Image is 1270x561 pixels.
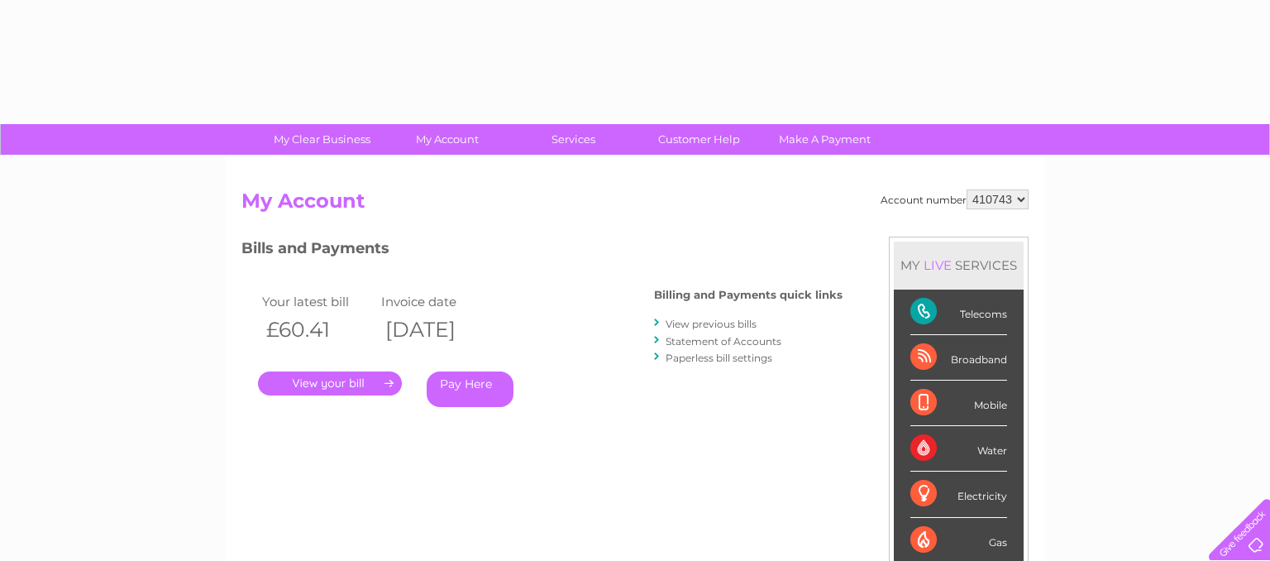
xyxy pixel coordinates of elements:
[631,124,767,155] a: Customer Help
[241,237,843,266] h3: Bills and Payments
[910,381,1007,426] div: Mobile
[377,313,496,347] th: [DATE]
[666,335,781,348] a: Statement of Accounts
[258,290,377,313] td: Your latest bill
[380,124,516,155] a: My Account
[894,242,1024,289] div: MY SERVICES
[241,189,1029,221] h2: My Account
[258,313,377,347] th: £60.41
[505,124,642,155] a: Services
[881,189,1029,209] div: Account number
[920,257,955,273] div: LIVE
[910,290,1007,335] div: Telecoms
[427,372,513,407] a: Pay Here
[757,124,893,155] a: Make A Payment
[666,318,757,330] a: View previous bills
[254,124,390,155] a: My Clear Business
[377,290,496,313] td: Invoice date
[910,426,1007,472] div: Water
[910,472,1007,517] div: Electricity
[258,372,402,396] a: .
[666,352,772,364] a: Paperless bill settings
[654,289,843,301] h4: Billing and Payments quick links
[910,335,1007,381] div: Broadband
